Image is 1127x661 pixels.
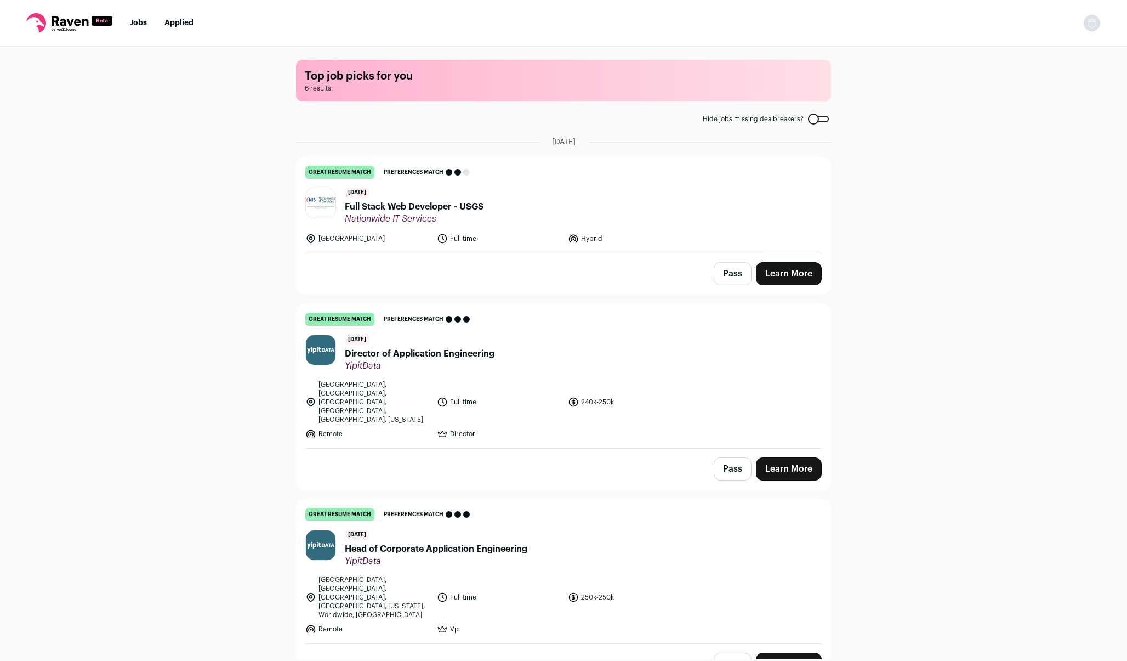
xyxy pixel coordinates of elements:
[1083,14,1101,32] img: nopic.png
[297,304,830,448] a: great resume match Preferences match [DATE] Director of Application Engineering YipitData [GEOGRA...
[345,188,369,198] span: [DATE]
[345,556,527,567] span: YipitData
[384,314,443,325] span: Preferences match
[384,509,443,520] span: Preferences match
[552,137,576,148] span: [DATE]
[305,166,374,179] div: great resume match
[305,69,822,84] h1: Top job picks for you
[703,115,804,123] span: Hide jobs missing dealbreakers?
[437,428,562,439] li: Director
[345,543,527,556] span: Head of Corporate Application Engineering
[305,313,374,326] div: great resume match
[305,428,430,439] li: Remote
[297,157,830,253] a: great resume match Preferences match [DATE] Full Stack Web Developer - USGS Nationwide IT Service...
[345,530,369,540] span: [DATE]
[306,188,335,218] img: 2b1ab49263526915d82796aefca0151d539489e77ba7ce745cb8b1e800a77c3c.jpg
[297,499,830,643] a: great resume match Preferences match [DATE] Head of Corporate Application Engineering YipitData [...
[756,262,822,285] a: Learn More
[345,360,494,371] span: YipitData
[305,575,430,619] li: [GEOGRAPHIC_DATA], [GEOGRAPHIC_DATA], [GEOGRAPHIC_DATA], [GEOGRAPHIC_DATA], [US_STATE], Worldwide...
[714,262,752,285] button: Pass
[568,575,693,619] li: 250k-250k
[345,347,494,360] span: Director of Application Engineering
[345,200,483,213] span: Full Stack Web Developer - USGS
[305,380,430,424] li: [GEOGRAPHIC_DATA], [GEOGRAPHIC_DATA], [GEOGRAPHIC_DATA], [GEOGRAPHIC_DATA], [GEOGRAPHIC_DATA], [U...
[305,233,430,244] li: [GEOGRAPHIC_DATA]
[305,84,822,93] span: 6 results
[130,19,147,27] a: Jobs
[437,233,562,244] li: Full time
[437,575,562,619] li: Full time
[306,530,335,560] img: 8b250fd45368ab0fab3d48cbe3cf770bd3b92de6c6b99001af1a42694c296b5c
[305,624,430,635] li: Remote
[306,335,335,365] img: 8b250fd45368ab0fab3d48cbe3cf770bd3b92de6c6b99001af1a42694c296b5c
[437,380,562,424] li: Full time
[568,380,693,424] li: 240k-250k
[345,213,483,224] span: Nationwide IT Services
[568,233,693,244] li: Hybrid
[437,624,562,635] li: Vp
[756,457,822,481] a: Learn More
[305,508,374,521] div: great resume match
[164,19,193,27] a: Applied
[714,457,752,481] button: Pass
[384,167,443,178] span: Preferences match
[1083,14,1101,32] button: Open dropdown
[345,335,369,345] span: [DATE]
